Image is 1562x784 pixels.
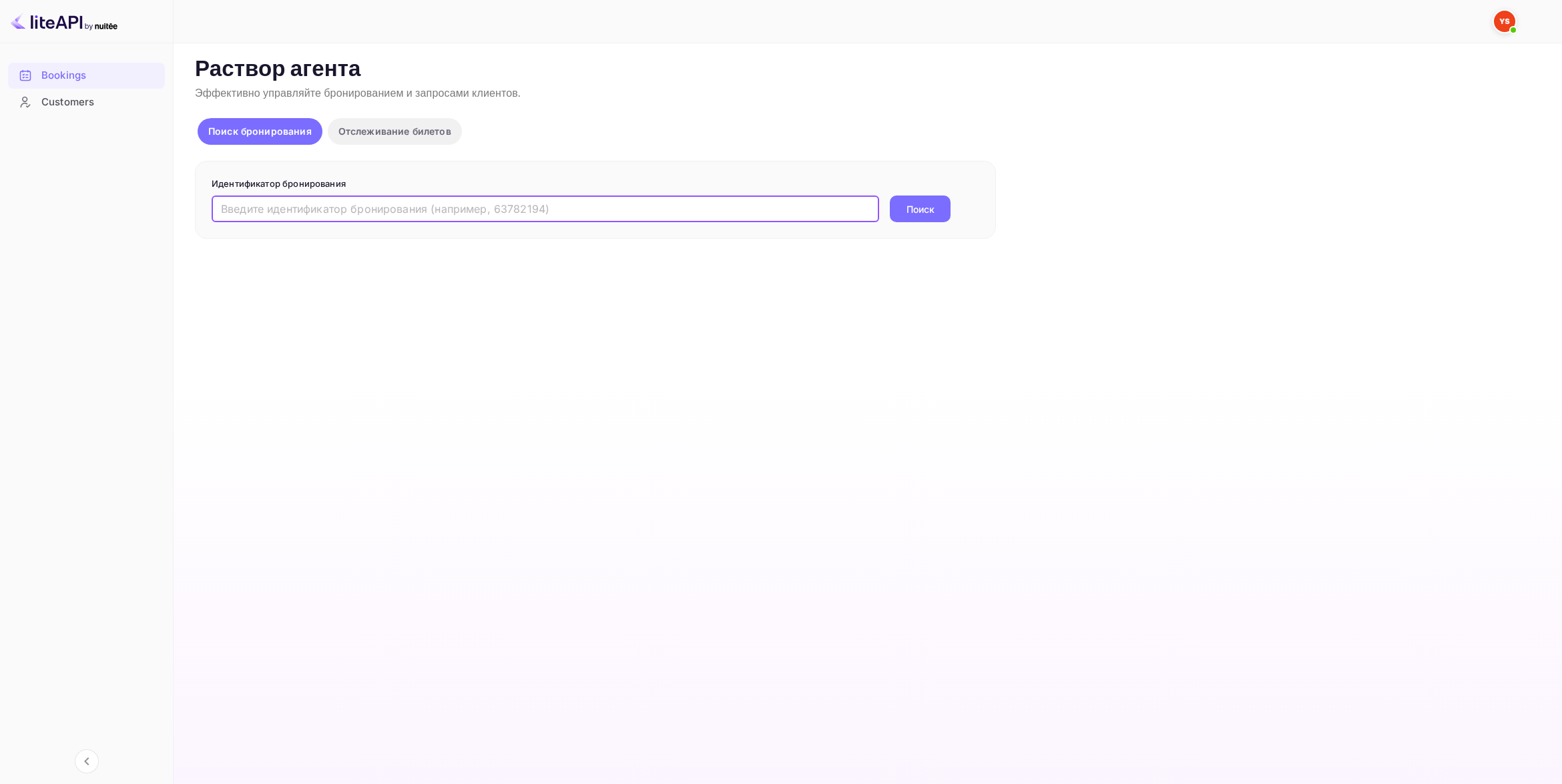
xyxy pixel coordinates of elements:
[890,195,951,222] button: Поиск
[1494,11,1515,32] img: Служба Поддержки Яндекса
[8,89,165,115] div: Customers
[212,177,979,191] p: Идентификатор бронирования
[41,68,158,83] div: Bookings
[195,87,521,101] span: Эффективно управляйте бронированием и запросами клиентов.
[8,63,165,89] div: Bookings
[212,195,879,222] input: Введите идентификатор бронирования (например, 63782194)
[338,124,451,138] p: Отслеживание билетов
[8,63,165,87] a: Bookings
[41,95,158,110] div: Customers
[75,749,99,773] button: Свернуть навигацию
[11,11,117,32] img: Логотип LiteAPI
[208,124,312,138] p: Поиск бронирования
[195,57,1538,83] p: Раствор агента
[8,89,165,114] a: Customers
